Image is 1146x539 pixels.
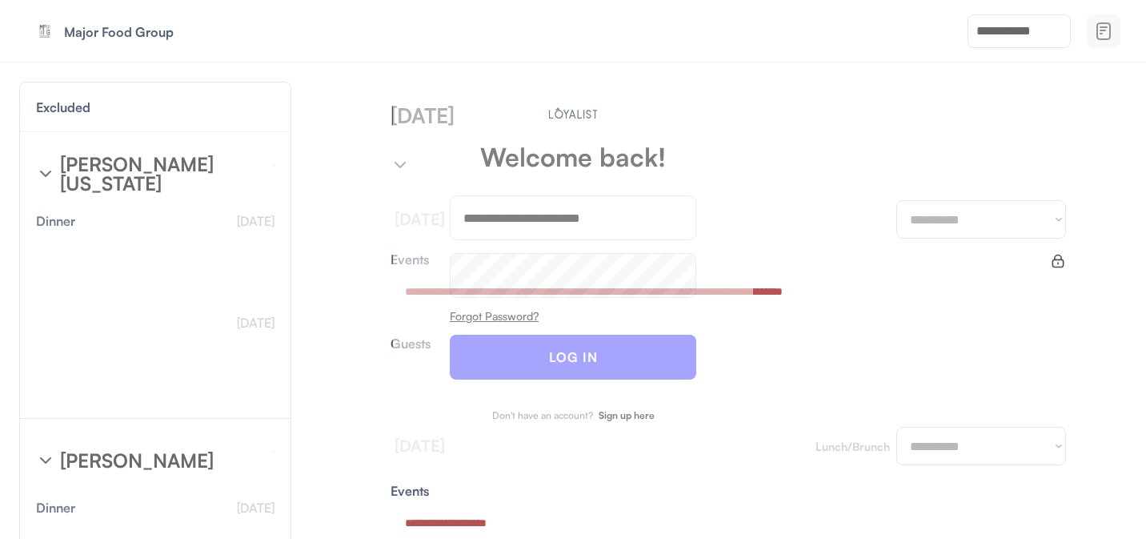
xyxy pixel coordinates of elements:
strong: Sign up here [599,409,655,421]
div: Welcome back! [480,144,666,170]
button: LOG IN [450,335,696,380]
div: Don't have an account? [492,411,593,420]
u: Forgot Password? [450,309,539,323]
img: Main.svg [546,107,601,119]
